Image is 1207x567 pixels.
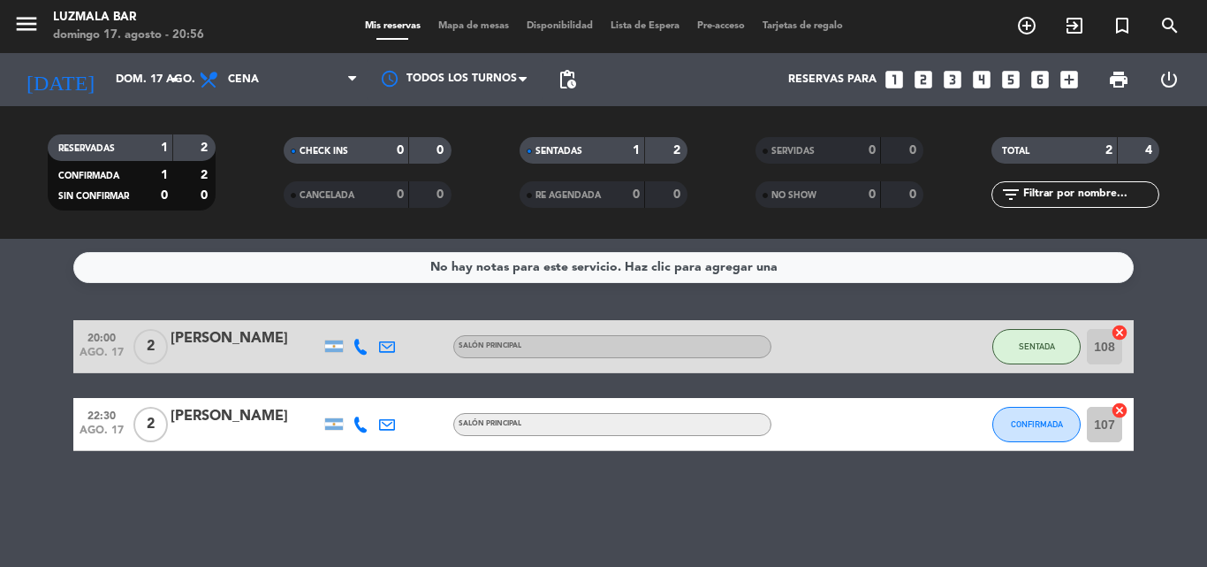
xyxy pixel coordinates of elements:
strong: 2 [1105,144,1112,157]
span: Disponibilidad [518,21,602,31]
strong: 0 [909,144,920,157]
i: looks_4 [970,68,993,91]
strong: 0 [909,188,920,201]
strong: 1 [161,169,168,181]
div: LOG OUT [1143,53,1194,106]
span: Salón Principal [459,342,521,349]
i: looks_3 [941,68,964,91]
i: looks_5 [999,68,1022,91]
span: ago. 17 [80,347,124,367]
strong: 2 [201,169,211,181]
span: TOTAL [1002,147,1029,156]
span: SIN CONFIRMAR [58,192,129,201]
strong: 0 [397,188,404,201]
div: Luzmala Bar [53,9,204,27]
i: power_settings_new [1158,69,1180,90]
i: add_box [1058,68,1081,91]
strong: 2 [201,142,211,154]
i: menu [13,11,40,37]
strong: 0 [869,188,876,201]
span: CANCELADA [300,191,354,200]
span: 20:00 [80,326,124,347]
i: cancel [1111,402,1128,419]
span: SENTADA [1019,341,1055,351]
span: Tarjetas de regalo [754,21,852,31]
span: Cena [228,73,259,86]
span: 22:30 [80,404,124,425]
strong: 0 [161,189,168,202]
span: SENTADAS [535,147,582,156]
span: NO SHOW [771,191,816,200]
i: add_circle_outline [1016,15,1037,36]
strong: 0 [673,188,684,201]
strong: 0 [633,188,640,201]
strong: 0 [201,189,211,202]
strong: 0 [436,144,447,157]
span: Mapa de mesas [429,21,518,31]
span: print [1108,69,1129,90]
span: CHECK INS [300,147,348,156]
div: [PERSON_NAME] [171,327,321,350]
span: CONFIRMADA [1011,419,1063,429]
i: exit_to_app [1064,15,1085,36]
div: No hay notas para este servicio. Haz clic para agregar una [430,257,778,278]
input: Filtrar por nombre... [1021,185,1158,204]
span: Salón Principal [459,420,521,427]
strong: 2 [673,144,684,157]
span: Pre-acceso [688,21,754,31]
button: CONFIRMADA [992,407,1081,442]
i: cancel [1111,324,1128,341]
span: 2 [133,329,168,364]
span: 2 [133,407,168,442]
i: filter_list [1000,184,1021,205]
i: search [1159,15,1180,36]
span: CONFIRMADA [58,172,119,180]
strong: 1 [633,144,640,157]
strong: 0 [397,144,404,157]
i: [DATE] [13,60,107,99]
span: RE AGENDADA [535,191,601,200]
i: looks_6 [1029,68,1051,91]
span: RESERVADAS [58,144,115,153]
span: pending_actions [557,69,578,90]
span: Reservas para [788,73,877,86]
span: Lista de Espera [602,21,688,31]
div: domingo 17. agosto - 20:56 [53,27,204,44]
i: turned_in_not [1112,15,1133,36]
button: SENTADA [992,329,1081,364]
span: Mis reservas [356,21,429,31]
span: SERVIDAS [771,147,815,156]
i: arrow_drop_down [164,69,186,90]
i: looks_one [883,68,906,91]
strong: 0 [436,188,447,201]
div: [PERSON_NAME] [171,405,321,428]
i: looks_two [912,68,935,91]
span: ago. 17 [80,425,124,445]
strong: 4 [1145,144,1156,157]
button: menu [13,11,40,43]
strong: 0 [869,144,876,157]
strong: 1 [161,142,168,154]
